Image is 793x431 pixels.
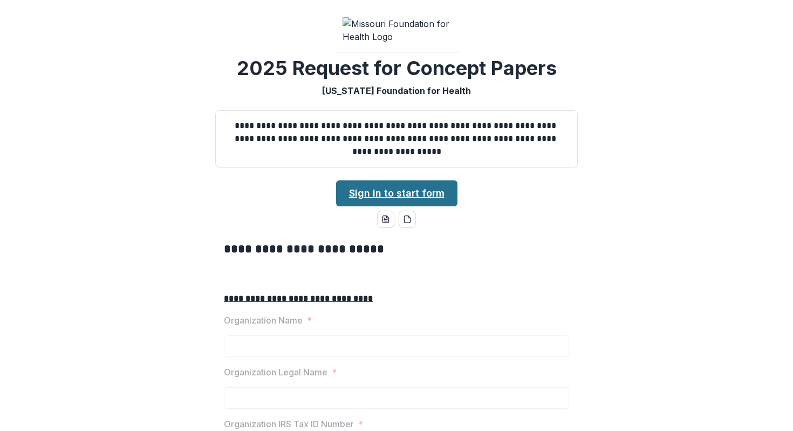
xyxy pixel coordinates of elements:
[343,17,450,43] img: Missouri Foundation for Health Logo
[377,211,394,228] button: word-download
[224,366,327,379] p: Organization Legal Name
[322,84,471,97] p: [US_STATE] Foundation for Health
[224,314,303,327] p: Organization Name
[336,180,457,206] a: Sign in to start form
[224,417,354,430] p: Organization IRS Tax ID Number
[237,57,557,80] h2: 2025 Request for Concept Papers
[399,211,416,228] button: pdf-download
